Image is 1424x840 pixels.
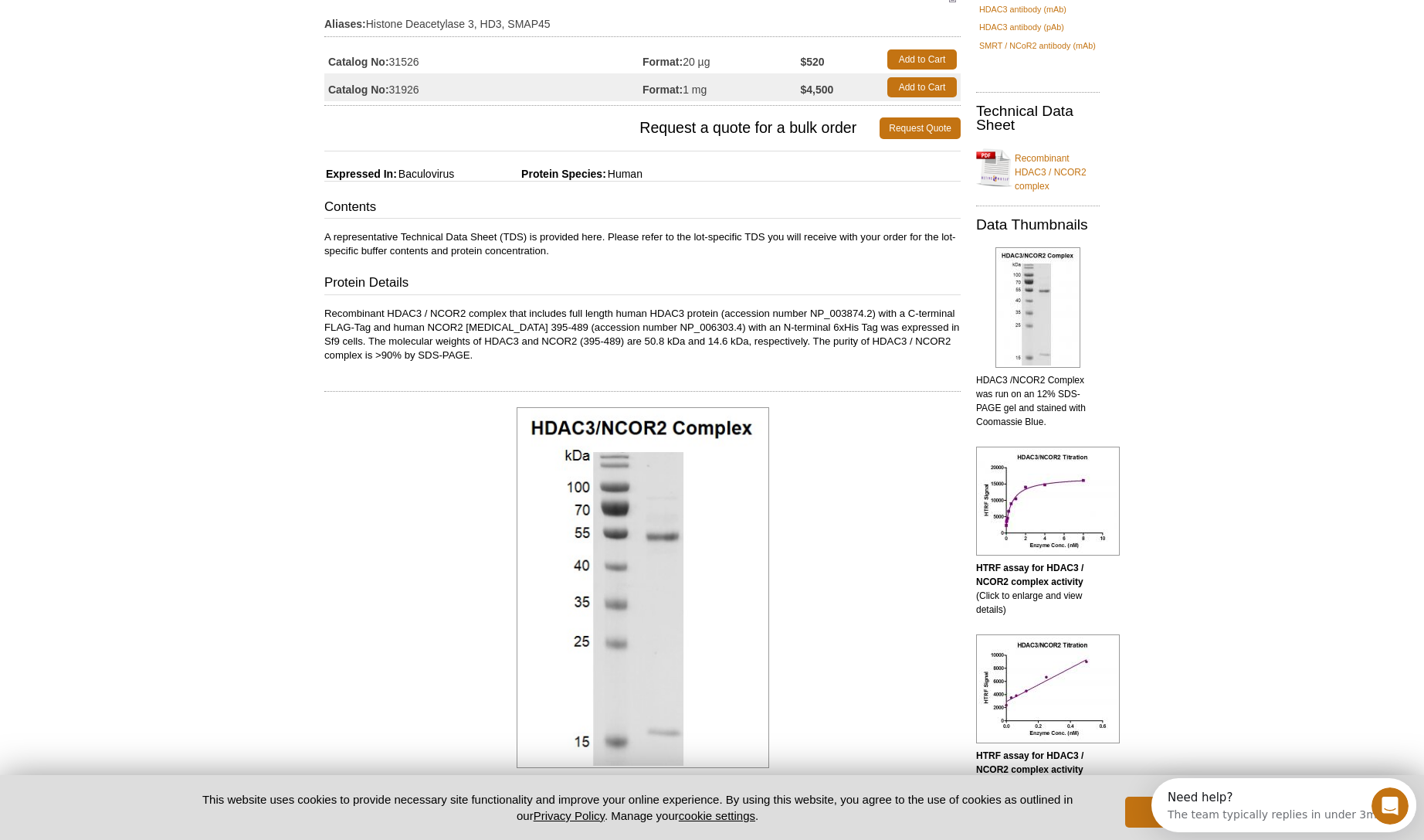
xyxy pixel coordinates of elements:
[642,55,683,69] strong: Format:
[979,39,1096,53] a: SMRT / NCoR2 antibody (mAb)
[324,46,642,73] td: 31526
[324,307,961,362] p: Recombinant HDAC3 / NCOR2 complex that includes full length human HDAC3 protein (accession number...
[976,749,1100,804] p: (Click to enlarge and view details)
[324,117,880,139] span: Request a quote for a bulk order
[6,6,271,49] div: Open Intercom Messenger
[976,561,1100,617] p: (Click to enlarge and view details)
[679,809,755,822] button: cookie settings
[324,773,961,828] p: HDAC3 / NCOR2 complex was run on an 12.5% SDS-PAGE gel and stained with Coomassie Blue. MW of HDA...
[976,563,1083,587] b: HTRF assay for HDAC3 / NCOR2 complex activity
[457,168,606,180] span: Protein Species:
[976,447,1120,556] img: HTRF assay for HDAC3 / NCOR2 Complex activity
[324,168,397,180] span: Expressed In:
[324,17,366,31] strong: Aliases:
[328,55,389,69] strong: Catalog No:
[324,198,961,219] h3: Contents
[801,83,834,97] strong: $4,500
[642,46,801,73] td: 20 µg
[976,373,1100,429] p: HDAC3 /NCOR2 Complex was run on an 12% SDS-PAGE gel and stained with Coomassie Blue.
[976,104,1100,132] h2: Technical Data Sheet
[324,8,961,32] td: Histone Deacetylase 3, HD3, SMAP45
[534,809,605,822] a: Privacy Policy
[979,20,1064,34] a: HDAC3 antibody (pAb)
[979,2,1066,16] a: HDAC3 antibody (mAb)
[976,142,1100,193] a: Recombinant HDAC3 / NCOR2 complex
[517,407,769,767] img: Recombinant HDAC3 / NCOR2 Complex gel.
[976,634,1120,743] img: HTRF assay for HDAC3 / NCOR2 Complex activity
[642,83,683,97] strong: Format:
[976,218,1100,232] h2: Data Thumbnails
[606,168,642,180] span: Human
[1151,778,1416,832] iframe: Intercom live chat discovery launcher
[801,55,825,69] strong: $520
[16,26,225,42] div: The team typically replies in under 3m
[880,117,961,139] a: Request Quote
[887,49,957,70] a: Add to Cart
[642,73,801,101] td: 1 mg
[324,774,548,786] b: Recombinant HDAC3 / NCOR2 complex gel.
[324,230,961,258] p: A representative Technical Data Sheet (TDS) is provided here. Please refer to the lot-specific TD...
[16,13,225,26] div: Need help?
[175,791,1100,824] p: This website uses cookies to provide necessary site functionality and improve your online experie...
[397,168,454,180] span: Baculovirus
[324,73,642,101] td: 31926
[1371,787,1409,825] iframe: Intercom live chat
[324,274,961,295] h3: Protein Details
[328,83,389,97] strong: Catalog No:
[887,77,957,97] a: Add to Cart
[995,247,1080,368] img: Recombinant HDAC3 / NCOR2 Complex gel.
[976,750,1083,775] b: HTRF assay for HDAC3 / NCOR2 complex activity
[1125,797,1249,828] button: Got it!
